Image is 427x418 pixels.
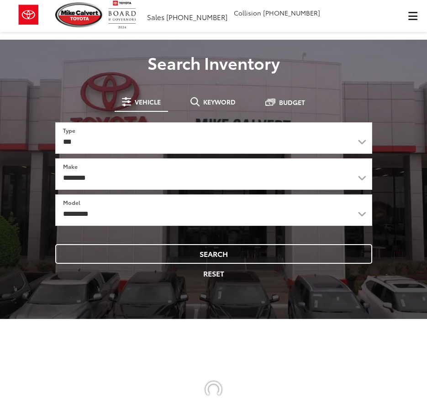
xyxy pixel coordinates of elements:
[203,99,236,105] span: Keyword
[63,199,80,206] label: Model
[55,244,372,264] button: Search
[279,99,305,105] span: Budget
[63,162,78,170] label: Make
[55,264,372,283] button: Reset
[147,12,164,22] span: Sales
[135,99,161,105] span: Vehicle
[7,53,420,72] h3: Search Inventory
[63,126,75,134] label: Type
[55,2,104,27] img: Mike Calvert Toyota
[263,8,320,17] span: [PHONE_NUMBER]
[166,12,227,22] span: [PHONE_NUMBER]
[234,8,261,17] span: Collision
